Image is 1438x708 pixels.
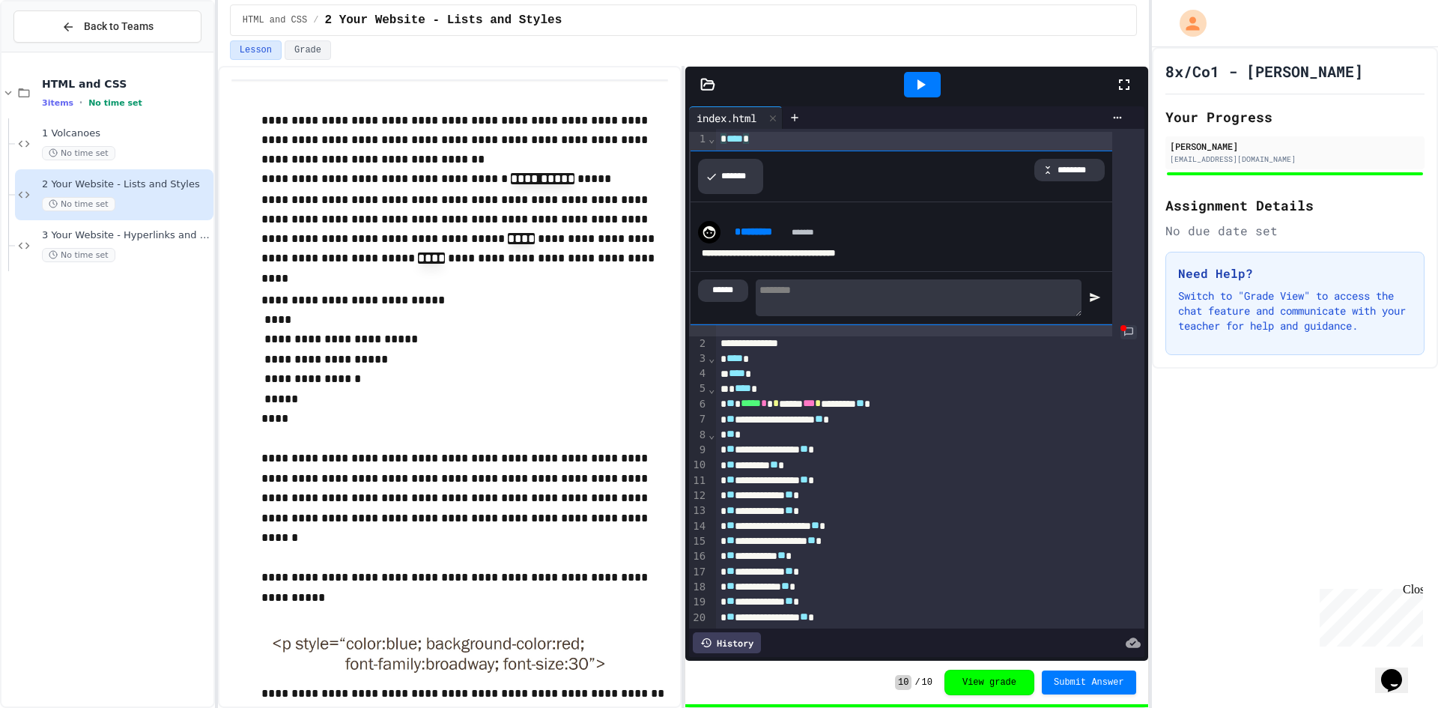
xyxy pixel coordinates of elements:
button: Submit Answer [1042,671,1136,695]
span: Back to Teams [84,19,154,34]
span: HTML and CSS [42,77,210,91]
p: Switch to "Grade View" to access the chat feature and communicate with your teacher for help and ... [1178,288,1412,333]
span: / [914,677,920,689]
button: View grade [944,670,1034,695]
button: Grade [285,40,331,60]
span: 2 Your Website - Lists and Styles [324,11,562,29]
h2: Assignment Details [1165,195,1425,216]
div: index.html [689,110,764,126]
span: Fold line [708,383,715,395]
button: Lesson [230,40,282,60]
div: Chat with us now!Close [6,6,103,95]
span: 1 Volcanoes [42,127,210,140]
h1: 8x/Co1 - [PERSON_NAME] [1165,61,1363,82]
div: [PERSON_NAME] [1170,139,1420,153]
div: 7 [689,412,708,427]
span: / [313,14,318,26]
div: History [693,632,761,653]
div: [EMAIL_ADDRESS][DOMAIN_NAME] [1170,154,1420,165]
span: No time set [42,197,115,211]
div: 1 [689,132,708,336]
div: 14 [689,519,708,534]
span: No time set [88,98,142,108]
span: HTML and CSS [243,14,307,26]
div: 16 [689,549,708,564]
span: 3 Your Website - Hyperlinks and Images [42,229,210,242]
div: 2 [689,336,708,351]
div: 4 [689,366,708,381]
div: 15 [689,534,708,549]
span: Submit Answer [1054,677,1124,689]
iframe: chat widget [1375,648,1423,693]
div: 20 [689,611,708,626]
div: index.html [689,106,783,129]
div: 10 [689,458,708,473]
h2: Your Progress [1165,106,1425,127]
div: 11 [689,473,708,488]
span: No time set [42,248,115,262]
span: Fold line [708,352,715,364]
h3: Need Help? [1178,264,1412,282]
div: 3 [689,351,708,366]
div: No due date set [1165,222,1425,240]
div: 19 [689,595,708,610]
span: 3 items [42,98,73,108]
span: Fold line [708,429,715,441]
div: 17 [689,565,708,580]
span: Fold line [708,133,715,145]
div: 12 [689,488,708,503]
iframe: chat widget [1314,583,1423,647]
button: Back to Teams [13,10,201,43]
div: 13 [689,503,708,518]
span: 10 [895,675,911,690]
span: 10 [922,677,932,689]
div: 5 [689,381,708,396]
div: 6 [689,397,708,412]
div: 9 [689,443,708,458]
div: 18 [689,580,708,595]
div: 8 [689,428,708,443]
span: • [79,97,82,109]
div: My Account [1164,6,1210,40]
span: No time set [42,146,115,160]
div: 21 [689,626,708,641]
span: 2 Your Website - Lists and Styles [42,178,210,191]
